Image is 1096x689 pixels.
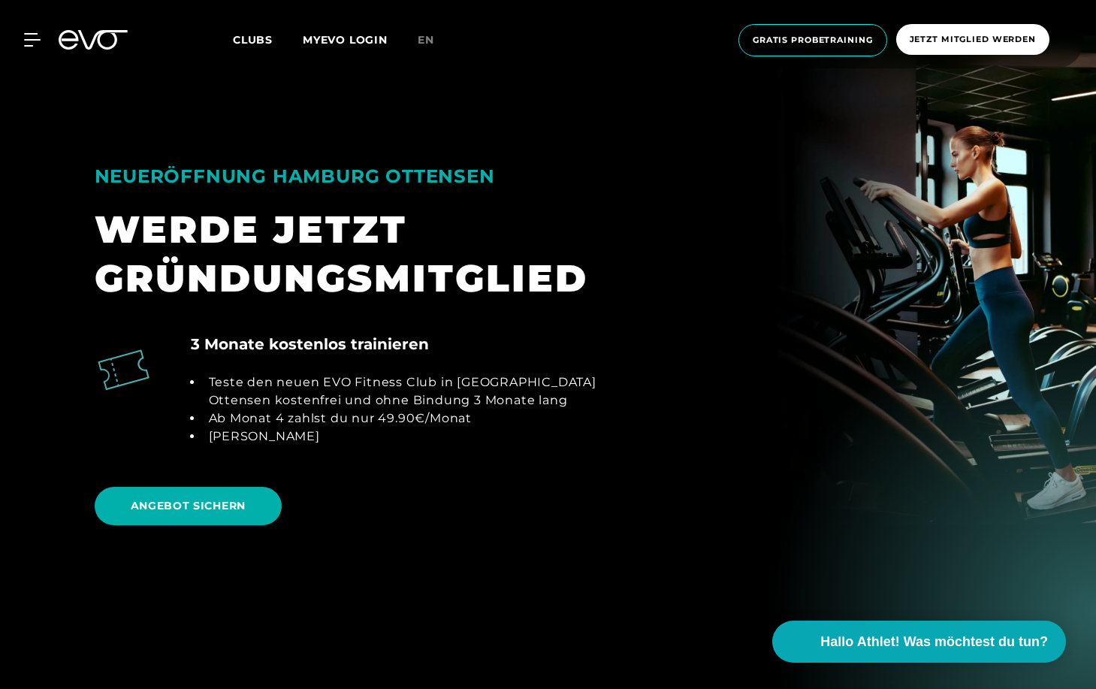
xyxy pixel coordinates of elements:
a: ANGEBOT SICHERN [95,487,282,525]
li: Ab Monat 4 zahlst du nur 49.90€/Monat [203,409,611,428]
a: Gratis Probetraining [734,24,892,56]
span: Jetzt Mitglied werden [910,33,1036,46]
span: ANGEBOT SICHERN [131,498,246,514]
h4: 3 Monate kostenlos trainieren [191,333,429,355]
span: Gratis Probetraining [753,34,873,47]
a: Jetzt Mitglied werden [892,24,1054,56]
button: Hallo Athlet! Was möchtest du tun? [772,621,1066,663]
span: en [418,33,434,47]
a: en [418,32,452,49]
li: [PERSON_NAME] [203,428,611,446]
span: Clubs [233,33,273,47]
li: Teste den neuen EVO Fitness Club in [GEOGRAPHIC_DATA] Ottensen kostenfrei und ohne Bindung 3 Mona... [203,373,611,409]
a: Clubs [233,32,303,47]
span: Hallo Athlet! Was möchtest du tun? [820,632,1048,652]
div: NEUERÖFFNUNG HAMBURG OTTENSEN [95,159,611,194]
div: WERDE JETZT GRÜNDUNGSMITGLIED [95,205,611,303]
a: MYEVO LOGIN [303,33,388,47]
